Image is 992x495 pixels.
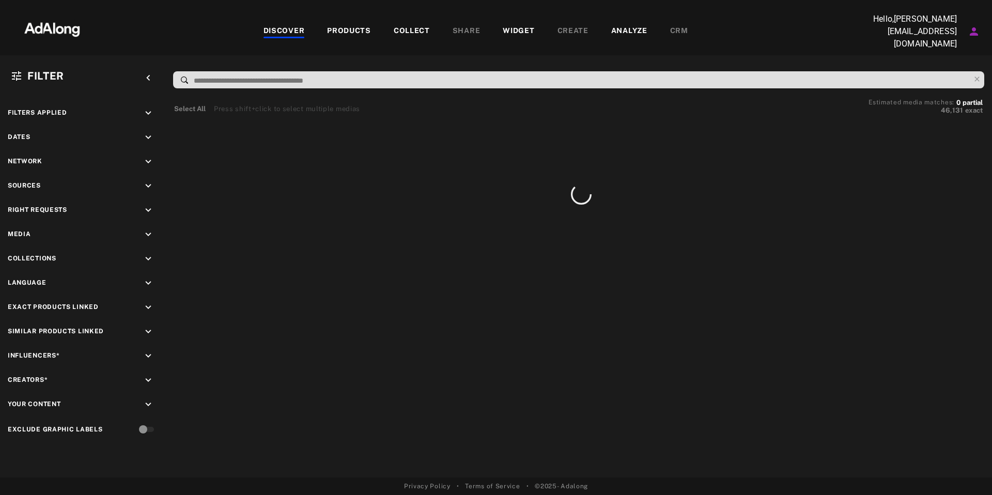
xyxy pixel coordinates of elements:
[869,99,954,106] span: Estimated media matches:
[670,25,688,38] div: CRM
[869,105,983,116] button: 46,131exact
[263,25,305,38] div: DISCOVER
[143,326,154,337] i: keyboard_arrow_down
[143,107,154,119] i: keyboard_arrow_down
[8,109,67,116] span: Filters applied
[143,399,154,410] i: keyboard_arrow_down
[8,303,99,311] span: Exact Products Linked
[965,23,983,40] button: Account settings
[956,100,983,105] button: 0partial
[8,425,102,434] div: Exclude Graphic Labels
[174,104,206,114] button: Select All
[956,99,960,106] span: 0
[854,13,957,50] p: Hello, [PERSON_NAME][EMAIL_ADDRESS][DOMAIN_NAME]
[143,72,154,84] i: keyboard_arrow_left
[143,229,154,240] i: keyboard_arrow_down
[8,279,47,286] span: Language
[143,302,154,313] i: keyboard_arrow_down
[503,25,534,38] div: WIDGET
[143,180,154,192] i: keyboard_arrow_down
[214,104,360,114] div: Press shift+click to select multiple medias
[8,182,41,189] span: Sources
[457,482,459,491] span: •
[526,482,529,491] span: •
[8,400,60,408] span: Your Content
[8,230,31,238] span: Media
[453,25,481,38] div: SHARE
[143,156,154,167] i: keyboard_arrow_down
[611,25,647,38] div: ANALYZE
[143,375,154,386] i: keyboard_arrow_down
[465,482,520,491] a: Terms of Service
[557,25,588,38] div: CREATE
[8,133,30,141] span: Dates
[535,482,588,491] span: © 2025 - Adalong
[7,13,98,44] img: 63233d7d88ed69de3c212112c67096b6.png
[143,205,154,216] i: keyboard_arrow_down
[8,158,42,165] span: Network
[8,206,67,213] span: Right Requests
[8,328,104,335] span: Similar Products Linked
[143,277,154,289] i: keyboard_arrow_down
[8,352,59,359] span: Influencers*
[143,350,154,362] i: keyboard_arrow_down
[143,132,154,143] i: keyboard_arrow_down
[404,482,451,491] a: Privacy Policy
[143,253,154,265] i: keyboard_arrow_down
[941,106,963,114] span: 46,131
[8,376,48,383] span: Creators*
[27,70,64,82] span: Filter
[394,25,430,38] div: COLLECT
[327,25,371,38] div: PRODUCTS
[8,255,56,262] span: Collections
